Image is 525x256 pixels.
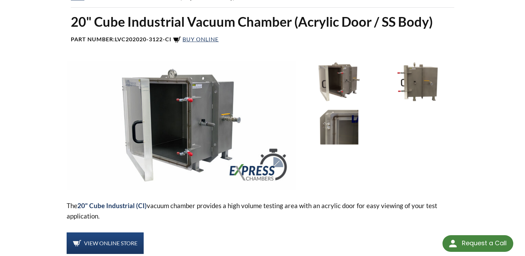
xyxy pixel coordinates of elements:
div: Request a Call [462,235,506,251]
strong: 20" Cube Industrial (CI) [77,202,147,210]
h1: 20" Cube Industrial Vacuum Chamber (Acrylic Door / SS Body) [71,13,454,30]
a: Buy Online [173,36,219,42]
h4: Part Number: [71,36,454,44]
span: View Online Store [84,240,137,246]
div: Request a Call [442,235,513,252]
a: View Online Store [67,232,144,254]
img: round button [447,238,458,249]
span: Buy Online [183,36,219,42]
p: The vacuum chamber provides a high volume testing area with an acrylic door for easy viewing of y... [67,200,458,221]
img: 20" X 20" CI Vacuum Chamber (Acrylic Door / SS Body) side view [380,61,455,103]
b: LVC202020-3122-CI [115,36,171,42]
img: 20" X 20" CI Vacuum Chamber (Acrylic Door / SS Body), angled view [302,61,376,103]
img: 20" X 20" CI Vacuum Chamber (Acrylic Door / SS Body) Hinge [302,106,376,148]
img: LVC202020-3122-CI Express Chamber [67,61,296,189]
